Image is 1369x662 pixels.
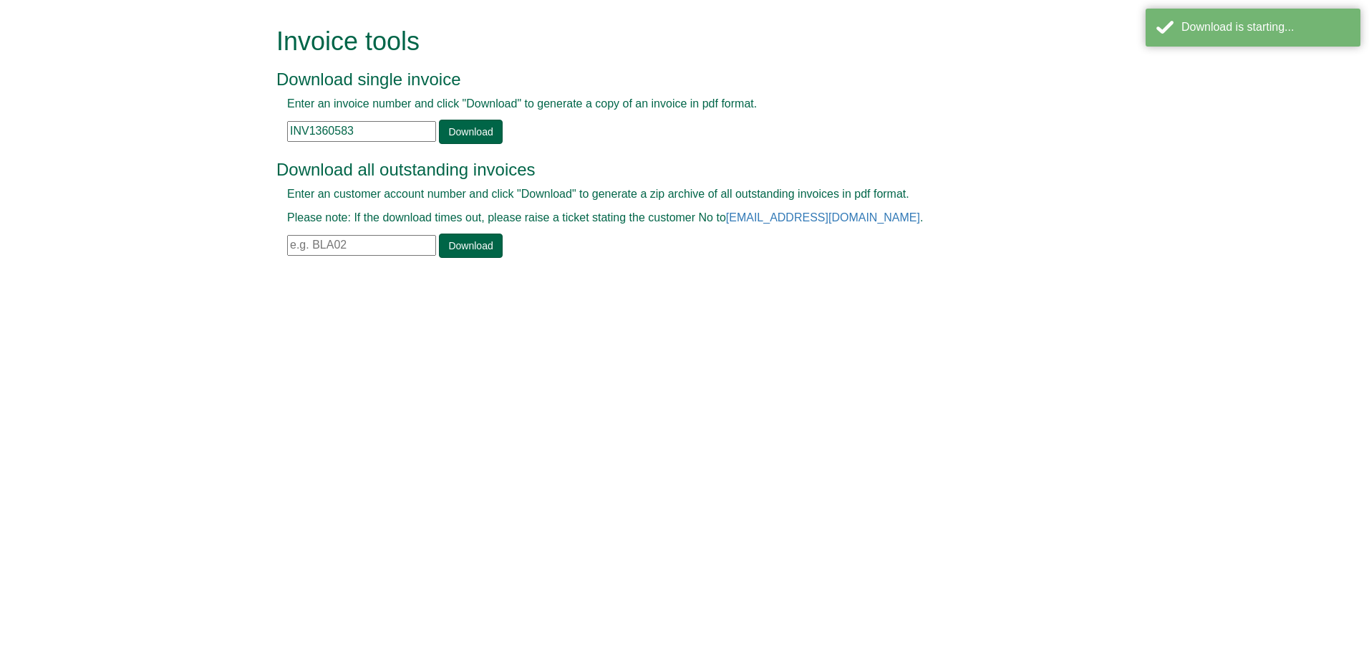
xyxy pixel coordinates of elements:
input: e.g. BLA02 [287,235,436,256]
input: e.g. INV1234 [287,121,436,142]
a: Download [439,234,502,258]
div: Download is starting... [1181,19,1350,36]
p: Please note: If the download times out, please raise a ticket stating the customer No to . [287,210,1050,226]
p: Enter an customer account number and click "Download" to generate a zip archive of all outstandin... [287,186,1050,203]
a: Download [439,120,502,144]
a: [EMAIL_ADDRESS][DOMAIN_NAME] [726,211,920,224]
h1: Invoice tools [276,27,1060,56]
h3: Download all outstanding invoices [276,160,1060,179]
h3: Download single invoice [276,70,1060,89]
p: Enter an invoice number and click "Download" to generate a copy of an invoice in pdf format. [287,96,1050,112]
